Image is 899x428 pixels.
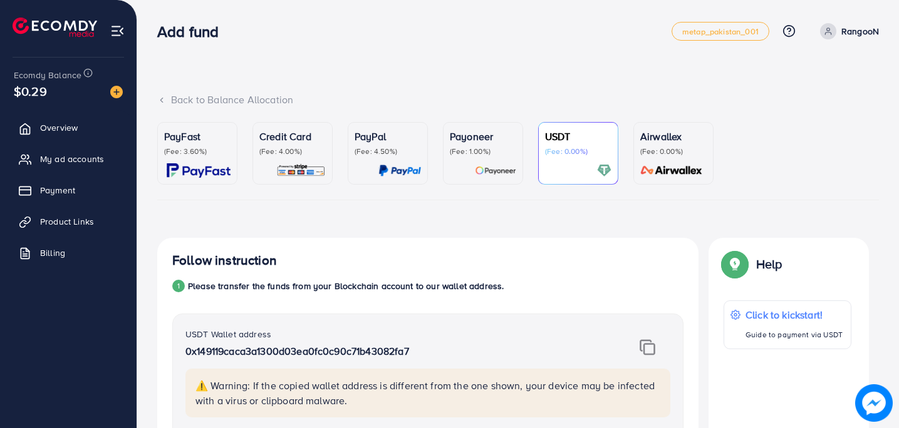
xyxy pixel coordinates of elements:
[185,344,586,359] p: 0x149119caca3a1300d03ea0fc0c90c71b43082fa7
[855,384,893,422] img: image
[40,153,104,165] span: My ad accounts
[682,28,759,36] span: metap_pakistan_001
[157,93,879,107] div: Back to Balance Allocation
[640,129,707,144] p: Airwallex
[9,209,127,234] a: Product Links
[640,339,655,355] img: img
[637,163,707,178] img: card
[9,178,127,203] a: Payment
[14,82,47,100] span: $0.29
[640,146,707,156] p: (Fee: 0.00%)
[40,184,75,196] span: Payment
[724,253,746,275] img: Popup guide
[672,22,769,41] a: metap_pakistan_001
[172,253,277,268] h4: Follow instruction
[172,280,185,292] div: 1
[815,23,879,39] a: RangooN
[841,24,879,39] p: RangooN
[545,129,611,144] p: USDT
[40,121,78,134] span: Overview
[195,378,663,408] p: ⚠️ Warning: If the copied wallet address is different from the one shown, your device may be infe...
[450,146,516,156] p: (Fee: 1.00%)
[164,146,231,156] p: (Fee: 3.60%)
[188,278,504,293] p: Please transfer the funds from your Blockchain account to our wallet address.
[450,129,516,144] p: Payoneer
[185,328,271,340] label: USDT Wallet address
[746,307,843,322] p: Click to kickstart!
[378,163,421,178] img: card
[355,129,421,144] p: PayPal
[259,129,326,144] p: Credit Card
[9,146,127,171] a: My ad accounts
[259,146,326,156] p: (Fee: 4.00%)
[110,86,123,98] img: image
[475,163,516,178] img: card
[545,146,611,156] p: (Fee: 0.00%)
[14,69,81,81] span: Ecomdy Balance
[597,163,611,178] img: card
[40,215,94,228] span: Product Links
[110,24,125,38] img: menu
[164,129,231,144] p: PayFast
[167,163,231,178] img: card
[276,163,326,178] img: card
[157,23,229,41] h3: Add fund
[746,327,843,342] p: Guide to payment via USDT
[9,115,127,140] a: Overview
[756,257,782,272] p: Help
[9,240,127,265] a: Billing
[355,146,421,156] p: (Fee: 4.50%)
[40,247,65,259] span: Billing
[13,18,97,37] img: logo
